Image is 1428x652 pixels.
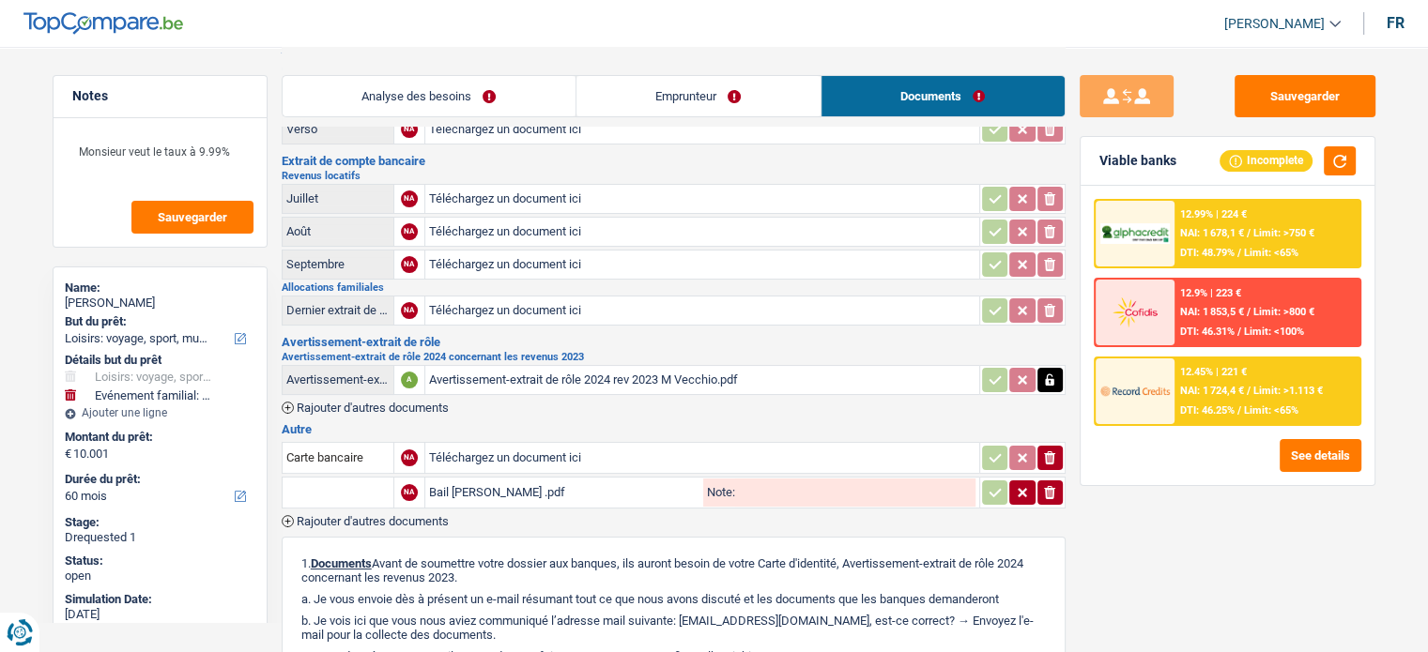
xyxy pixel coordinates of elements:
div: Viable banks [1099,153,1176,169]
div: Avertissement-extrait de rôle 2024 rev 2023 M Vecchio.pdf [429,366,975,394]
span: Limit: >800 € [1253,306,1314,318]
label: But du prêt: [65,314,252,329]
button: Rajouter d'autres documents [282,515,449,527]
h2: Revenus locatifs [282,171,1066,181]
span: / [1237,247,1241,259]
div: Name: [65,281,255,296]
span: / [1247,306,1251,318]
span: Limit: >750 € [1253,227,1314,239]
span: Limit: <100% [1244,326,1304,338]
p: 1. Avant de soumettre votre dossier aux banques, ils auront besoin de votre Carte d'identité, Ave... [301,556,1046,584]
h3: Autre [282,423,1066,435]
span: / [1247,385,1251,397]
div: NA [401,121,418,138]
div: Verso [286,122,390,136]
span: [PERSON_NAME] [1224,16,1325,32]
div: fr [1387,14,1405,32]
button: Rajouter d'autres documents [282,402,449,414]
div: Drequested 1 [65,530,255,545]
label: Montant du prêt: [65,430,252,445]
a: [PERSON_NAME] [1209,8,1341,39]
span: Sauvegarder [158,211,227,223]
div: Juillet [286,191,390,205]
a: Emprunteur [576,76,821,116]
span: / [1237,326,1241,338]
span: DTI: 46.31% [1180,326,1235,338]
span: / [1247,227,1251,239]
div: [PERSON_NAME] [65,296,255,311]
div: Incomplete [1220,150,1313,171]
div: Septembre [286,257,390,271]
div: Détails but du prêt [65,353,255,368]
span: € [65,447,71,462]
div: 12.99% | 224 € [1180,208,1247,220]
h2: Avertissement-extrait de rôle 2024 concernant les revenus 2023 [282,352,1066,362]
div: NA [401,223,418,240]
div: open [65,569,255,584]
span: NAI: 1 853,5 € [1180,306,1244,318]
h3: Extrait de compte bancaire [282,155,1066,167]
h5: Notes [72,88,248,104]
span: DTI: 48.79% [1180,247,1235,259]
img: Record Credits [1100,373,1170,408]
span: Limit: <65% [1244,404,1298,417]
p: a. Je vous envoie dès à présent un e-mail résumant tout ce que nous avons discuté et les doc... [301,592,1046,606]
label: Durée du prêt: [65,472,252,487]
div: Stage: [65,515,255,530]
span: Limit: <65% [1244,247,1298,259]
button: Sauvegarder [131,201,253,234]
div: NA [401,256,418,273]
div: NA [401,190,418,207]
div: Status: [65,553,255,569]
div: Ajouter une ligne [65,406,255,419]
span: Rajouter d'autres documents [297,402,449,414]
span: Rajouter d'autres documents [297,515,449,527]
div: 12.9% | 223 € [1180,287,1241,299]
span: DTI: 46.25% [1180,404,1235,417]
div: NA [401,449,418,466]
label: Note: [703,486,735,498]
button: Sauvegarder [1235,75,1375,117]
img: Cofidis [1100,295,1170,329]
h3: Avertissement-extrait de rôle [282,336,1066,348]
a: Analyse des besoins [283,76,576,116]
span: Limit: >1.113 € [1253,385,1323,397]
span: Documents [311,556,372,570]
span: NAI: 1 724,4 € [1180,385,1244,397]
a: Documents [821,76,1065,116]
span: NAI: 1 678,1 € [1180,227,1244,239]
div: 12.45% | 221 € [1180,366,1247,378]
button: See details [1280,439,1361,472]
div: A [401,371,418,388]
div: Août [286,224,390,238]
div: Avertissement-extrait de rôle 2024 concernant les revenus 2023 [286,372,390,387]
div: [DATE] [65,607,255,622]
div: NA [401,484,418,501]
div: Simulation Date: [65,592,255,607]
div: NA [401,302,418,319]
img: AlphaCredit [1100,223,1170,245]
img: TopCompare Logo [23,12,183,35]
h2: Allocations familiales [282,282,1066,293]
span: / [1237,404,1241,417]
div: Dernier extrait de compte pour vos allocations familiales [286,303,390,317]
p: b. Je vois ici que vous nous aviez communiqué l’adresse mail suivante: [EMAIL_ADDRESS][DOMAIN_NA... [301,614,1046,642]
div: Bail [PERSON_NAME] .pdf [429,478,699,507]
